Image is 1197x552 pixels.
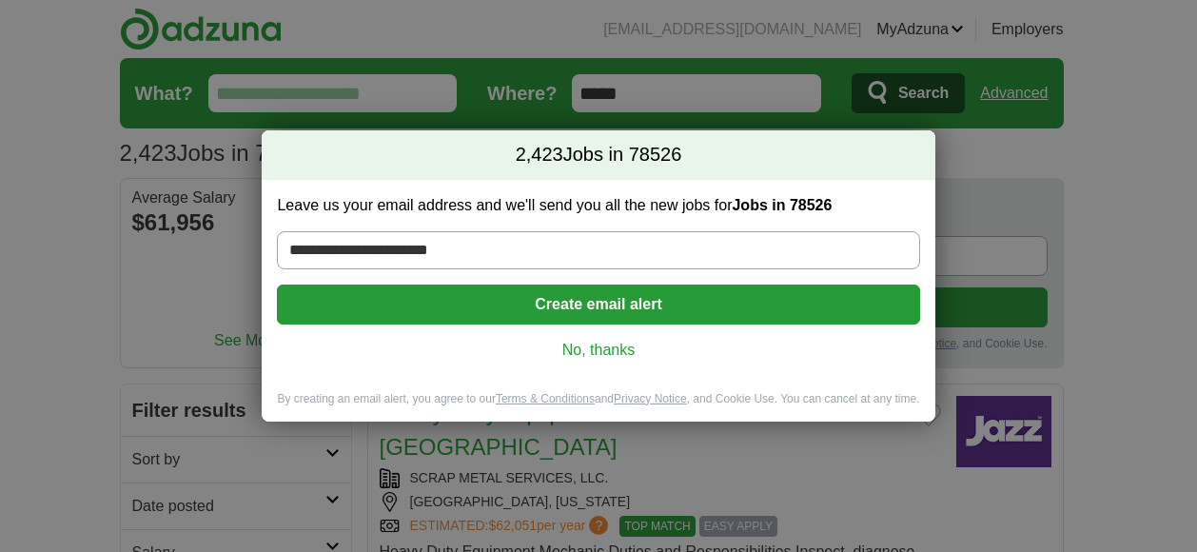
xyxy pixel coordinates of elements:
a: Terms & Conditions [496,392,595,405]
label: Leave us your email address and we'll send you all the new jobs for [277,195,919,216]
a: Privacy Notice [614,392,687,405]
span: 2,423 [516,142,563,168]
h2: Jobs in 78526 [262,130,934,180]
a: No, thanks [292,340,904,361]
button: Create email alert [277,285,919,325]
div: By creating an email alert, you agree to our and , and Cookie Use. You can cancel at any time. [262,391,934,423]
strong: Jobs in 78526 [732,197,832,213]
